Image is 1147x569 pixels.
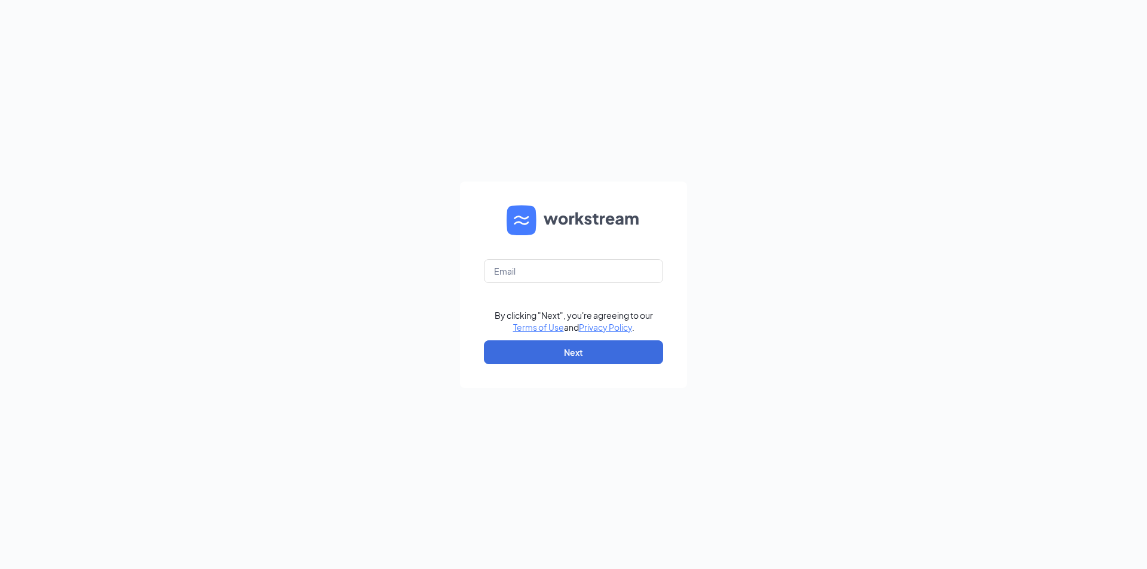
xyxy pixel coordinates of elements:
div: By clicking "Next", you're agreeing to our and . [495,309,653,333]
img: WS logo and Workstream text [507,205,640,235]
a: Terms of Use [513,322,564,333]
button: Next [484,340,663,364]
a: Privacy Policy [579,322,632,333]
input: Email [484,259,663,283]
